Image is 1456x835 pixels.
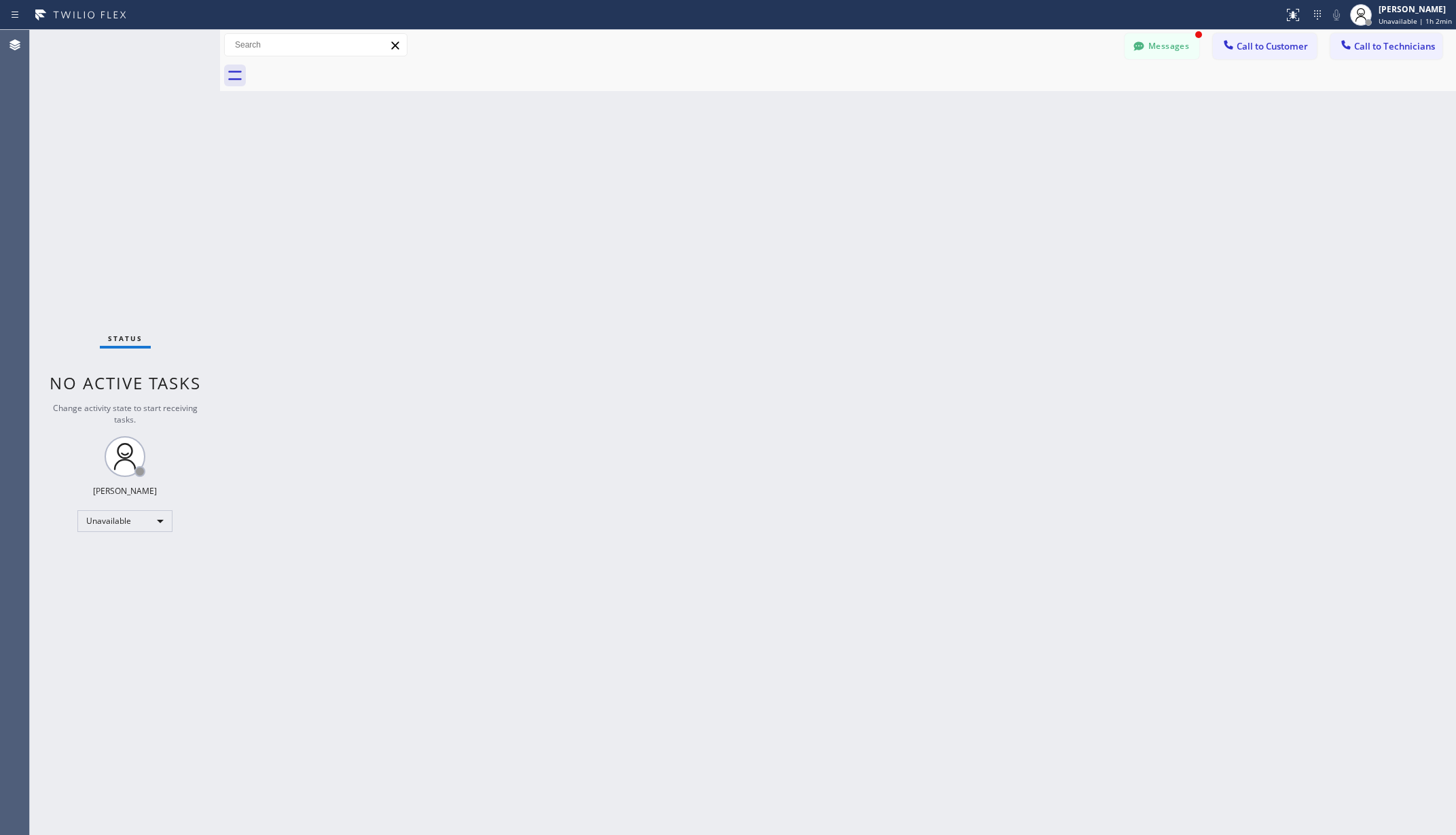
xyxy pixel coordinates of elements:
[1379,3,1452,15] div: [PERSON_NAME]
[1125,33,1199,59] button: Messages
[53,402,198,425] span: Change activity state to start receiving tasks.
[1354,40,1435,52] span: Call to Technicians
[108,334,143,343] span: Status
[50,372,201,394] span: No active tasks
[225,34,407,56] input: Search
[1237,40,1308,52] span: Call to Customer
[1379,16,1452,26] span: Unavailable | 1h 2min
[93,485,157,497] div: [PERSON_NAME]
[1327,5,1346,24] button: Mute
[1213,33,1317,59] button: Call to Customer
[77,510,172,532] div: Unavailable
[1330,33,1442,59] button: Call to Technicians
